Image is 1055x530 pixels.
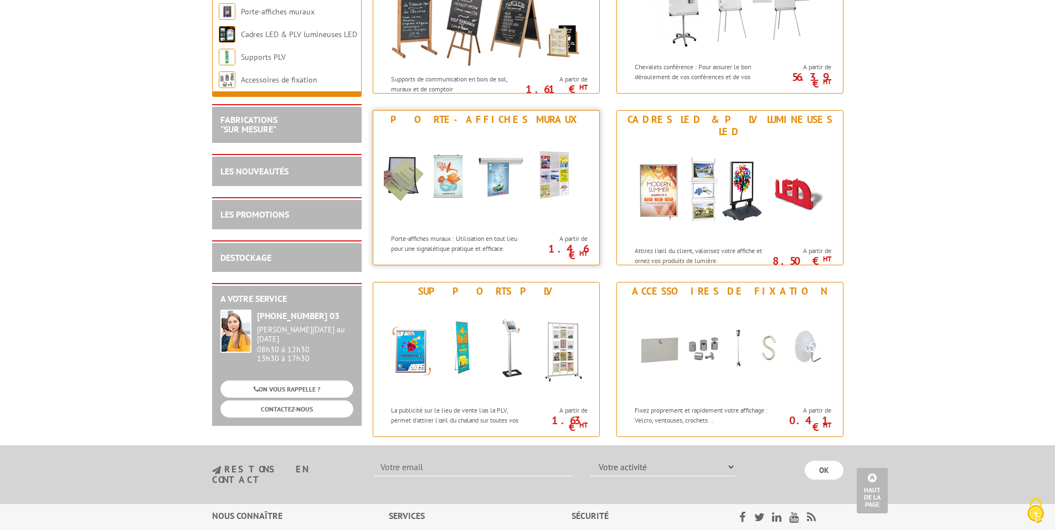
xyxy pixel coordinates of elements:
strong: [PHONE_NUMBER] 03 [257,310,339,321]
p: La publicité sur le lieu de vente lias la PLV, permet d'attirer l'œil du chaland sur toutes vos c... [391,405,528,434]
p: 1.46 € [526,245,588,259]
img: widget-service.jpg [220,310,251,353]
h3: restons en contact [212,465,358,484]
a: LES NOUVEAUTÉS [220,166,289,177]
span: A partir de [775,406,831,415]
img: Cookies (fenêtre modale) [1022,497,1049,524]
div: Supports PLV [376,285,596,297]
a: Cadres LED & PLV lumineuses LED [241,29,357,39]
p: 1.63 € [526,417,588,430]
button: Cookies (fenêtre modale) [1016,492,1055,530]
p: Attirez l’œil du client, valorisez votre affiche et ornez vos produits de lumière. [635,246,772,265]
p: 8.50 € [769,258,831,264]
sup: HT [579,420,588,430]
a: Porte-affiches muraux [241,7,315,17]
img: Accessoires de fixation [627,300,832,400]
img: Cadres LED & PLV lumineuses LED [219,26,235,43]
a: Cadres LED & PLV lumineuses LED Cadres LED & PLV lumineuses LED Attirez l’œil du client, valorise... [616,110,843,265]
div: Sécurité [572,510,711,522]
p: Porte-affiches muraux : Utilisation en tout lieu pour une signalétique pratique et efficace. [391,234,528,253]
div: Nous connaître [212,510,389,522]
div: Porte-affiches muraux [376,114,596,126]
a: LES PROMOTIONS [220,209,289,220]
span: A partir de [531,234,588,243]
h2: A votre service [220,294,353,304]
sup: HT [823,77,831,86]
sup: HT [579,249,588,258]
div: Cadres LED & PLV lumineuses LED [620,114,840,138]
input: OK [805,461,843,480]
a: Porte-affiches muraux Porte-affiches muraux Porte-affiches muraux : Utilisation en tout lieu pour... [373,110,600,265]
a: Accessoires de fixation Accessoires de fixation Fixez proprement et rapidement votre affichage : ... [616,282,843,437]
p: Chevalets conférence : Pour assurer le bon déroulement de vos conférences et de vos réunions. [635,62,772,90]
div: Services [389,510,572,522]
p: 56.39 € [769,74,831,87]
img: Porte-affiches muraux [219,3,235,20]
span: A partir de [775,63,831,71]
a: Accessoires de fixation [241,75,317,85]
img: newsletter.jpg [212,466,221,475]
a: Supports PLV Supports PLV La publicité sur le lieu de vente lias la PLV, permet d'attirer l'œil d... [373,282,600,437]
span: A partir de [775,246,831,255]
span: A partir de [531,406,588,415]
div: [PERSON_NAME][DATE] au [DATE] [257,325,353,344]
img: Porte-affiches muraux [384,128,589,228]
a: DESTOCKAGE [220,252,271,263]
a: FABRICATIONS"Sur Mesure" [220,114,277,135]
div: Accessoires de fixation [620,285,840,297]
sup: HT [579,83,588,92]
sup: HT [823,420,831,430]
p: 0.41 € [769,417,831,430]
p: Supports de communication en bois de sol, muraux et de comptoir [391,74,528,93]
div: 08h30 à 12h30 13h30 à 17h30 [257,325,353,363]
a: CONTACTEZ-NOUS [220,400,353,418]
img: Supports PLV [384,300,589,400]
input: Votre email [374,457,573,476]
sup: HT [823,254,831,264]
img: Supports PLV [219,49,235,65]
span: A partir de [531,75,588,84]
img: Accessoires de fixation [219,71,235,88]
a: Supports PLV [241,52,286,62]
a: Haut de la page [857,468,888,513]
p: 1.61 € [526,86,588,92]
img: Cadres LED & PLV lumineuses LED [627,141,832,240]
p: Fixez proprement et rapidement votre affichage : Velcro, ventouses, crochets... [635,405,772,424]
a: ON VOUS RAPPELLE ? [220,380,353,398]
